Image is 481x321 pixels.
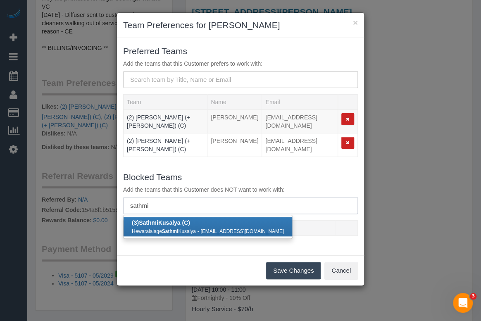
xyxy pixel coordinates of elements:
[124,95,207,110] th: Team
[139,219,158,226] strong: Sathmi
[124,133,207,157] td: Team
[324,262,358,279] button: Cancel
[353,18,358,27] button: ×
[262,133,338,157] td: Email
[124,217,292,236] a: (3)SathmiKusalya (C) HewaralalageSathmiKusalya - [EMAIL_ADDRESS][DOMAIN_NAME]
[132,228,196,234] small: Hewaralalage Kusalya
[123,19,358,31] h3: Team Preferences for [PERSON_NAME]
[266,262,321,279] button: Save Changes
[123,197,358,214] input: Search team by Title, Name or Email
[123,71,358,88] input: Search team by Title, Name or Email
[117,13,364,285] sui-modal: Team Preferences for PEARL JAYADEEP
[200,228,284,234] small: [EMAIL_ADDRESS][DOMAIN_NAME]
[265,221,335,236] th: Email
[207,110,262,133] td: Name
[262,95,338,110] th: Email
[470,293,476,300] span: 3
[127,114,190,129] a: (2) [PERSON_NAME] (+ [PERSON_NAME]) (C)
[207,133,262,157] td: Name
[207,95,262,110] th: Name
[123,172,358,182] h3: Blocked Teams
[123,46,358,56] h3: Preferred Teams
[132,219,190,226] b: (3) Kusalya (C)
[162,228,179,234] strong: Sathmi
[127,138,190,152] a: (2) [PERSON_NAME] (+ [PERSON_NAME]) (C)
[123,185,358,194] p: Add the teams that this Customer does NOT want to work with:
[262,110,338,133] td: Email
[123,59,358,68] p: Add the teams that this Customer prefers to work with:
[198,228,199,234] small: -
[453,293,473,313] iframe: Intercom live chat
[124,110,207,133] td: Team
